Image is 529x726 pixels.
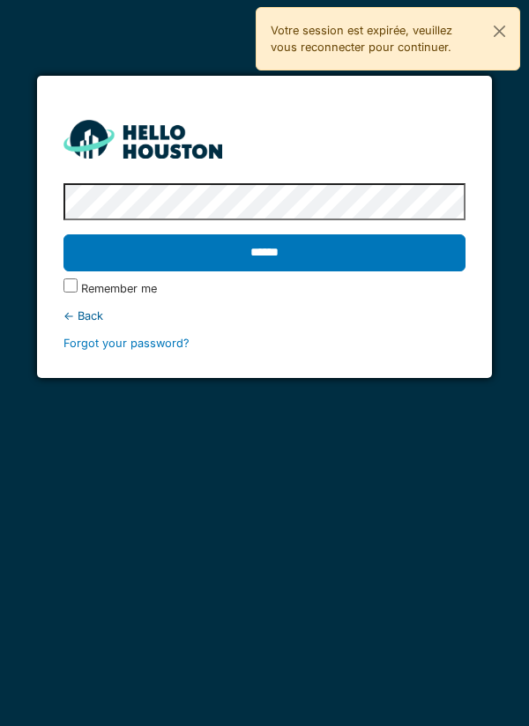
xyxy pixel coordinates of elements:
[81,280,157,297] label: Remember me
[63,337,190,350] a: Forgot your password?
[63,307,466,324] div: ← Back
[480,8,519,55] button: Close
[256,7,520,70] div: Votre session est expirée, veuillez vous reconnecter pour continuer.
[63,120,222,158] img: HH_line-BYnF2_Hg.png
